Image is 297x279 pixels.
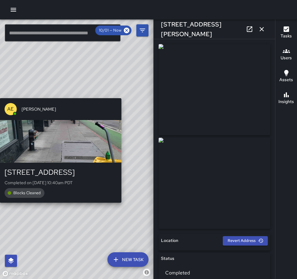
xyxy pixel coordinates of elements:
div: [STREET_ADDRESS] [5,167,117,177]
button: Insights [275,88,297,109]
h6: Status [161,255,174,262]
img: request_images%2Fb2bccaf0-9f07-11f0-84e7-d98d50095c09 [159,138,270,229]
button: Tasks [275,22,297,44]
span: 10/01 — Now [95,27,125,33]
h6: [STREET_ADDRESS][PERSON_NAME] [161,19,243,39]
button: Users [275,44,297,66]
h6: Insights [278,98,294,105]
p: Completed on [DATE] 10:40am PDT [5,180,117,186]
h6: Assets [279,77,293,83]
h6: Tasks [281,33,292,40]
p: Completed [165,269,264,277]
h6: Location [161,237,178,244]
button: Revert Address [223,236,268,246]
span: Blocks Cleaned [10,190,44,196]
button: Assets [275,66,297,88]
img: request_images%2Fb1b768e0-9f07-11f0-84e7-d98d50095c09 [159,44,270,135]
button: New Task [107,252,148,267]
span: [PERSON_NAME] [22,106,117,112]
p: AE [7,105,14,113]
h6: Users [281,55,292,61]
button: Filters [136,24,148,36]
div: 10/01 — Now [95,26,131,35]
